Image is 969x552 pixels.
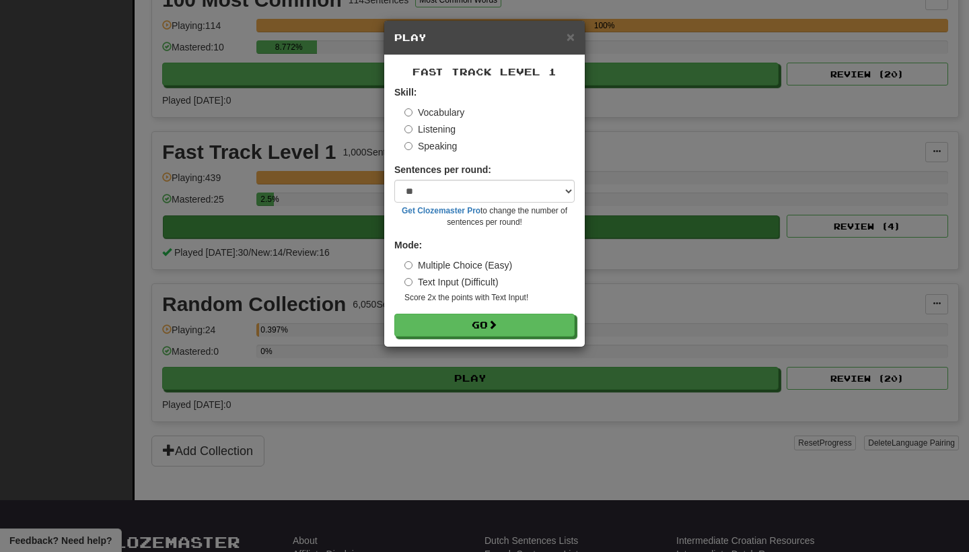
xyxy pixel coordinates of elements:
[394,163,491,176] label: Sentences per round:
[404,275,499,289] label: Text Input (Difficult)
[404,278,412,286] input: Text Input (Difficult)
[404,261,412,269] input: Multiple Choice (Easy)
[404,123,456,136] label: Listening
[404,108,412,116] input: Vocabulary
[404,258,512,272] label: Multiple Choice (Easy)
[412,66,557,77] span: Fast Track Level 1
[394,87,417,98] strong: Skill:
[394,240,422,250] strong: Mode:
[402,206,480,215] a: Get Clozemaster Pro
[394,314,575,337] button: Go
[394,31,575,44] h5: Play
[567,30,575,44] button: Close
[404,292,575,304] small: Score 2x the points with Text Input !
[404,106,464,119] label: Vocabulary
[567,29,575,44] span: ×
[404,142,412,150] input: Speaking
[404,125,412,133] input: Listening
[404,139,457,153] label: Speaking
[394,205,575,228] small: to change the number of sentences per round!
